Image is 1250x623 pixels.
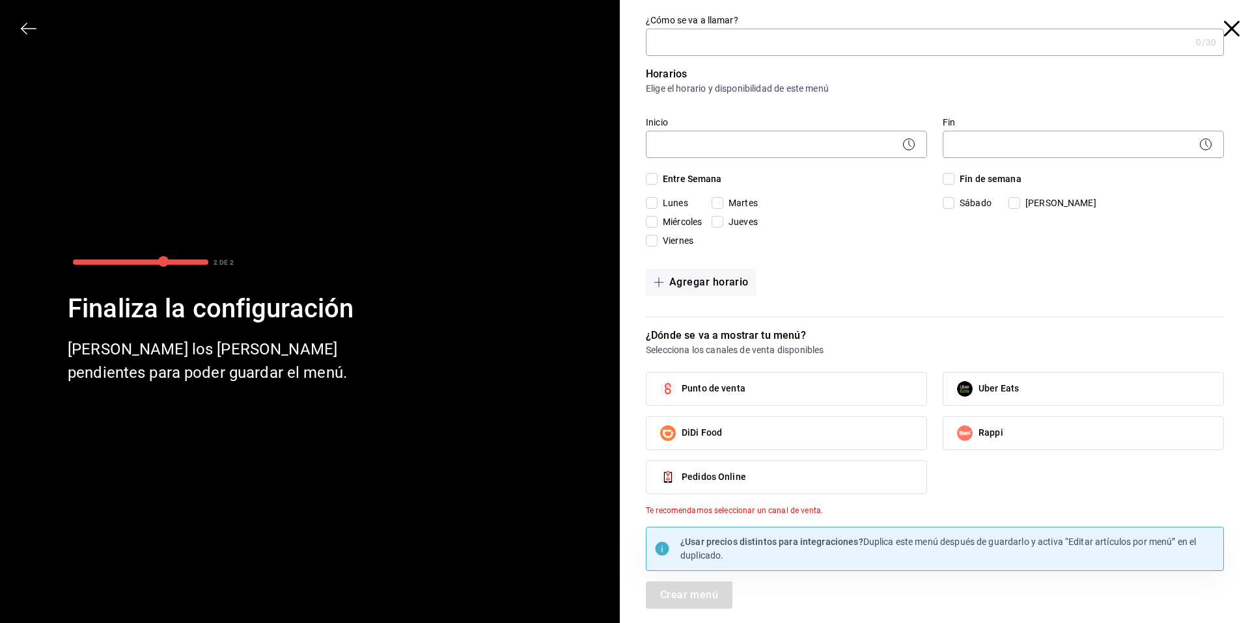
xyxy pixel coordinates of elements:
[680,537,863,547] strong: ¿Usar precios distintos para integraciones?
[68,338,359,384] div: [PERSON_NAME] los [PERSON_NAME] pendientes para poder guardar el menú.
[646,82,1224,95] p: Elige el horario y disponibilidad de este menú
[682,382,745,395] span: Punto de venta
[658,172,722,186] span: Entre Semana
[658,196,688,210] span: Lunes
[954,196,992,210] span: Sábado
[658,234,693,248] span: Viernes
[979,382,1019,395] span: Uber Eats
[680,535,1215,563] p: Duplica este menú después de guardarlo y activa “Editar artículos por menú” en el duplicado.
[1196,36,1216,49] div: 0 /30
[658,215,702,229] span: Miércoles
[682,426,722,440] span: DiDi Food
[646,269,757,296] button: Agregar horario
[979,426,1003,440] span: Rappi
[682,470,746,484] span: Pedidos Online
[1020,196,1096,210] span: [PERSON_NAME]
[723,215,758,229] span: Jueves
[646,66,1224,82] p: Horarios
[646,117,927,126] label: Inicio
[214,258,234,267] div: 2 DE 2
[68,291,359,327] div: Finaliza la configuración
[646,343,1224,356] p: Selecciona los canales de venta disponibles
[646,16,1224,25] label: ¿Cómo se va a llamar?
[723,196,758,210] span: Martes
[646,328,1224,343] p: ¿Dónde se va a mostrar tu menú?
[943,117,1224,126] label: Fin
[954,172,1021,186] span: Fin de semana
[646,505,1224,516] div: Te recomendamos seleccionar un canal de venta.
